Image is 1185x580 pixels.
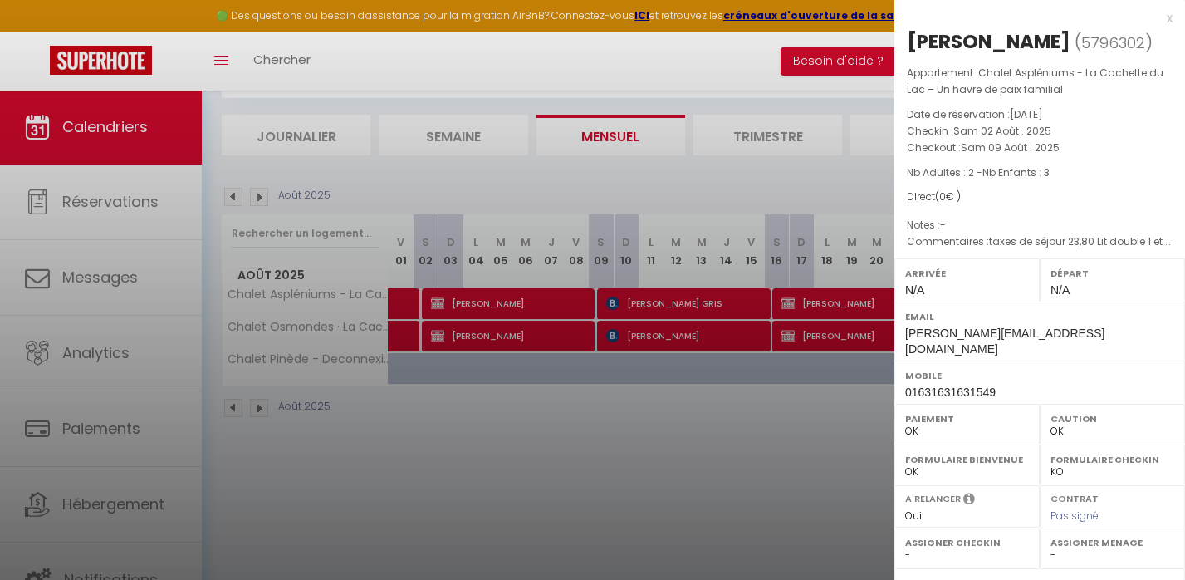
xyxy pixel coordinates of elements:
span: Nb Adultes : 2 - [907,165,1050,179]
p: Date de réservation : [907,106,1173,123]
label: Formulaire Bienvenue [905,451,1029,468]
span: Chalet Aspléniums - La Cachette du Lac – Un havre de paix familial [907,66,1163,96]
span: Nb Enfants : 3 [982,165,1050,179]
label: Caution [1050,410,1174,427]
span: ( € ) [935,189,961,204]
span: - [940,218,946,232]
p: Checkin : [907,123,1173,140]
span: Sam 09 Août . 2025 [961,140,1060,155]
label: Mobile [905,367,1174,384]
label: Paiement [905,410,1029,427]
div: x [894,8,1173,28]
span: [DATE] [1010,107,1043,121]
p: Notes : [907,217,1173,233]
span: N/A [1050,283,1070,297]
span: ( ) [1075,31,1153,54]
label: Arrivée [905,265,1029,282]
p: Checkout : [907,140,1173,156]
span: 0 [939,189,946,204]
span: 5796302 [1081,32,1145,53]
label: Départ [1050,265,1174,282]
div: [PERSON_NAME] [907,28,1070,55]
label: Assigner Menage [1050,534,1174,551]
span: Pas signé [1050,509,1099,523]
span: [PERSON_NAME][EMAIL_ADDRESS][DOMAIN_NAME] [905,327,1104,356]
button: Ouvrir le widget de chat LiveChat [13,7,63,57]
span: 01631631631549 [905,386,996,399]
i: Sélectionner OUI si vous souhaiter envoyer les séquences de messages post-checkout [963,492,975,510]
p: Appartement : [907,65,1173,98]
div: Direct [907,189,1173,205]
label: Formulaire Checkin [1050,451,1174,468]
label: Email [905,308,1174,325]
label: A relancer [905,492,961,506]
span: N/A [905,283,924,297]
p: Commentaires : [907,233,1173,250]
label: Assigner Checkin [905,534,1029,551]
span: Sam 02 Août . 2025 [953,124,1051,138]
label: Contrat [1050,492,1099,503]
